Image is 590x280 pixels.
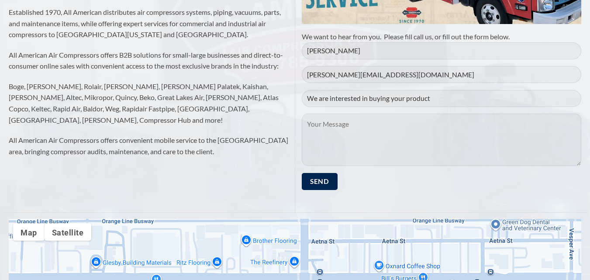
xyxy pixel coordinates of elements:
input: Send [302,173,338,190]
p: We want to hear from you. Please fill call us, or fill out the form below. [302,31,582,42]
p: All American Air Compressors offers B2B solutions for small-large businesses and direct-to-consum... [9,49,289,72]
button: Show street map [13,223,45,241]
p: Established 1970, All American distributes air compressors systems, piping, vacuums, parts, and m... [9,7,289,40]
button: Show satellite imagery [45,223,91,241]
input: Your Name (required) [302,42,582,59]
p: All American Air Compressors offers convenient mobile service to the [GEOGRAPHIC_DATA] area, brin... [9,135,289,157]
form: Contact form [302,42,582,197]
input: Your Email (required) [302,66,582,83]
p: Boge, [PERSON_NAME], Rolair, [PERSON_NAME], [PERSON_NAME] Palatek, Kaishan, [PERSON_NAME], Altec,... [9,81,289,125]
input: Subject [302,90,582,107]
